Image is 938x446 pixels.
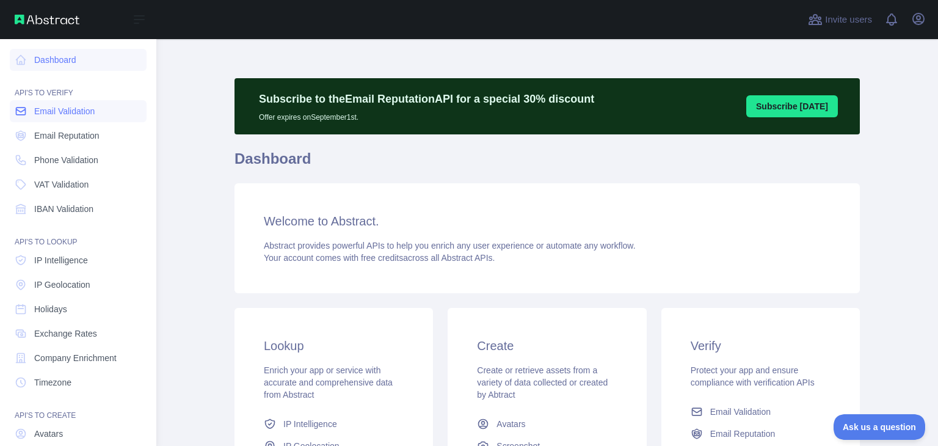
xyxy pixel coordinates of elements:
span: IBAN Validation [34,203,93,215]
a: Email Validation [10,100,147,122]
span: Holidays [34,303,67,315]
span: Abstract provides powerful APIs to help you enrich any user experience or automate any workflow. [264,241,636,250]
span: Email Reputation [34,130,100,142]
span: IP Geolocation [34,279,90,291]
span: Email Validation [34,105,95,117]
a: Email Reputation [686,423,835,445]
span: Company Enrichment [34,352,117,364]
div: API'S TO VERIFY [10,73,147,98]
a: IP Intelligence [259,413,409,435]
span: Timezone [34,376,71,389]
h1: Dashboard [234,149,860,178]
a: Phone Validation [10,149,147,171]
a: Company Enrichment [10,347,147,369]
iframe: Toggle Customer Support [834,414,926,440]
button: Invite users [805,10,874,29]
a: Avatars [10,423,147,445]
a: Avatars [472,413,622,435]
span: Enrich your app or service with accurate and comprehensive data from Abstract [264,365,393,400]
p: Offer expires on September 1st. [259,108,594,122]
h3: Create [477,337,617,354]
h3: Verify [691,337,831,354]
a: IBAN Validation [10,198,147,220]
span: Email Reputation [710,428,776,440]
span: Phone Validation [34,154,98,166]
a: Email Validation [686,401,835,423]
a: IP Intelligence [10,249,147,271]
span: Email Validation [710,406,771,418]
span: Avatars [496,418,525,430]
a: Holidays [10,298,147,320]
span: VAT Validation [34,178,89,191]
span: IP Intelligence [34,254,88,266]
a: VAT Validation [10,174,147,196]
span: free credits [361,253,403,263]
span: Exchange Rates [34,327,97,340]
h3: Welcome to Abstract. [264,213,831,230]
span: Avatars [34,428,63,440]
div: API'S TO CREATE [10,396,147,420]
span: Your account comes with across all Abstract APIs. [264,253,495,263]
h3: Lookup [264,337,404,354]
a: Exchange Rates [10,323,147,345]
span: Protect your app and ensure compliance with verification APIs [691,365,815,387]
a: Timezone [10,371,147,393]
a: Email Reputation [10,125,147,147]
span: IP Intelligence [283,418,337,430]
span: Invite users [825,13,872,27]
div: API'S TO LOOKUP [10,222,147,247]
span: Create or retrieve assets from a variety of data collected or created by Abtract [477,365,608,400]
a: IP Geolocation [10,274,147,296]
p: Subscribe to the Email Reputation API for a special 30 % discount [259,90,594,108]
button: Subscribe [DATE] [746,95,838,117]
img: Abstract API [15,15,79,24]
a: Dashboard [10,49,147,71]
